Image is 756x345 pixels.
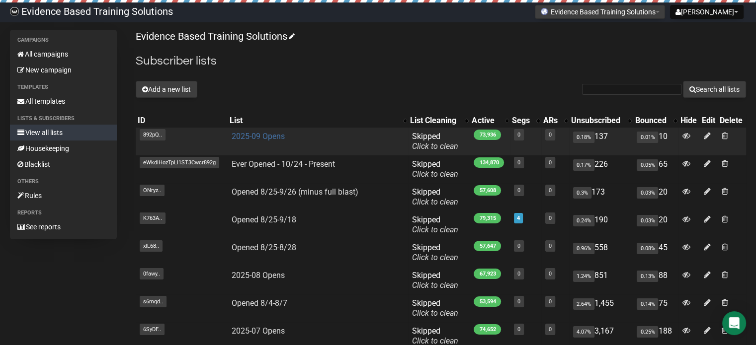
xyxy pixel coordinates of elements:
a: Click to clean [412,141,458,151]
div: Segs [512,116,531,126]
td: 226 [569,155,633,183]
a: Click to clean [412,225,458,234]
a: 0 [549,298,552,305]
a: 2025-08 Opens [232,271,285,280]
a: 0 [549,132,552,138]
a: 0 [517,298,520,305]
span: 0.3% [573,187,591,199]
li: Templates [10,81,117,93]
th: Unsubscribed: No sort applied, activate to apply an ascending sort [569,114,633,128]
th: Segs: No sort applied, activate to apply an ascending sort [510,114,541,128]
td: 190 [569,211,633,239]
span: 57,608 [474,185,501,196]
th: List: No sort applied, activate to apply an ascending sort [228,114,409,128]
a: 0 [549,159,552,166]
span: 1.24% [573,271,594,282]
span: 0.01% [637,132,658,143]
span: xlL68.. [140,240,163,252]
img: favicons [540,7,548,15]
td: 10 [633,128,678,155]
li: Reports [10,207,117,219]
span: 57,647 [474,241,501,251]
a: 0 [549,243,552,249]
td: 851 [569,267,633,294]
a: All campaigns [10,46,117,62]
a: Rules [10,188,117,204]
th: Bounced: No sort applied, activate to apply an ascending sort [633,114,678,128]
a: Click to clean [412,197,458,207]
td: 20 [633,183,678,211]
a: 4 [517,215,520,221]
button: Search all lists [683,81,746,98]
a: 0 [549,271,552,277]
span: 74,652 [474,324,501,335]
th: List Cleaning: No sort applied, activate to apply an ascending sort [408,114,470,128]
span: 4.07% [573,326,594,338]
td: 1,455 [569,294,633,322]
span: 0.03% [637,187,658,199]
span: 67,923 [474,269,501,279]
div: ID [138,116,225,126]
button: [PERSON_NAME] [670,5,744,19]
div: Delete [720,116,744,126]
a: Opened 8/4-8/7 [232,298,287,308]
span: Skipped [412,298,458,318]
div: Bounced [635,116,668,126]
span: 892pQ.. [140,129,166,140]
td: 65 [633,155,678,183]
span: 0fawy.. [140,268,164,279]
a: 0 [549,187,552,194]
a: Opened 8/25-8/28 [232,243,296,252]
span: 0.18% [573,132,594,143]
div: Hide [680,116,698,126]
div: List [230,116,399,126]
span: eWkdIHozTpLI1ST3Cwcr892g [140,157,219,168]
h2: Subscriber lists [136,52,746,70]
a: 0 [517,271,520,277]
a: Click to clean [412,308,458,318]
span: 0.25% [637,326,658,338]
img: 6a635aadd5b086599a41eda90e0773ac [10,7,19,16]
th: ARs: No sort applied, activate to apply an ascending sort [541,114,569,128]
span: Skipped [412,243,458,262]
a: 2025-07 Opens [232,326,285,336]
span: 0.17% [573,159,594,171]
span: 0.08% [637,243,658,254]
a: 0 [549,326,552,333]
span: Skipped [412,132,458,151]
span: Skipped [412,159,458,179]
a: Ever Opened - 10/24 - Present [232,159,335,169]
a: Evidence Based Training Solutions [136,30,293,42]
a: Blacklist [10,156,117,172]
span: 79,315 [474,213,501,223]
th: ID: No sort applied, sorting is disabled [136,114,227,128]
a: All templates [10,93,117,109]
th: Hide: No sort applied, sorting is disabled [678,114,700,128]
td: 558 [569,239,633,267]
td: 75 [633,294,678,322]
span: 2.64% [573,298,594,310]
div: ARs [543,116,559,126]
button: Add a new list [136,81,197,98]
span: 0.96% [573,243,594,254]
span: Skipped [412,187,458,207]
a: 0 [517,243,520,249]
a: Opened 8/25-9/18 [232,215,296,224]
th: Delete: No sort applied, sorting is disabled [718,114,746,128]
span: 73,936 [474,130,501,140]
a: 0 [517,187,520,194]
a: 0 [517,132,520,138]
span: 53,594 [474,296,501,307]
a: Click to clean [412,253,458,262]
div: Active [472,116,500,126]
th: Edit: No sort applied, sorting is disabled [700,114,718,128]
a: See reports [10,219,117,235]
td: 20 [633,211,678,239]
a: Click to clean [412,280,458,290]
span: 0.03% [637,215,658,226]
li: Others [10,176,117,188]
span: 0.13% [637,271,658,282]
td: 45 [633,239,678,267]
td: 88 [633,267,678,294]
span: Skipped [412,271,458,290]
